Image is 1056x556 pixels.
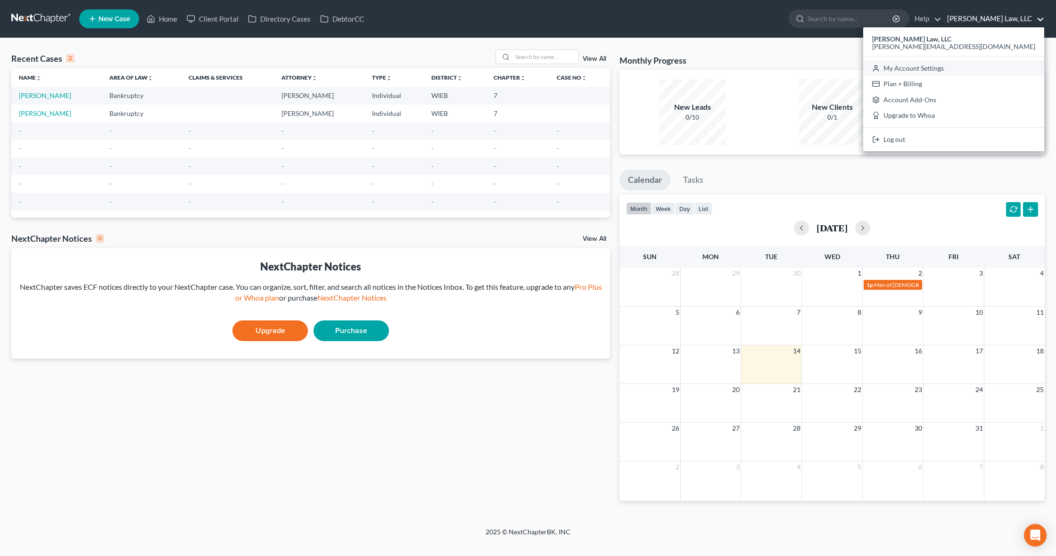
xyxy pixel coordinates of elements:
[853,384,862,395] span: 22
[99,16,130,23] span: New Case
[372,74,392,81] a: Typeunfold_more
[643,253,657,261] span: Sun
[857,307,862,318] span: 8
[102,87,181,104] td: Bankruptcy
[457,75,462,81] i: unfold_more
[914,345,923,357] span: 16
[1039,423,1045,434] span: 1
[583,236,606,242] a: View All
[312,75,317,81] i: unfold_more
[557,180,559,188] span: -
[1039,268,1045,279] span: 4
[317,293,387,302] a: NextChapter Notices
[494,197,496,205] span: -
[671,345,680,357] span: 12
[232,320,308,341] a: Upgrade
[792,423,801,434] span: 28
[431,127,434,135] span: -
[19,180,21,188] span: -
[486,105,549,122] td: 7
[1024,524,1047,547] div: Open Intercom Messenger
[19,91,71,99] a: [PERSON_NAME]
[372,127,374,135] span: -
[431,180,434,188] span: -
[494,180,496,188] span: -
[799,102,865,113] div: New Clients
[910,10,941,27] a: Help
[675,461,680,473] span: 2
[274,87,364,104] td: [PERSON_NAME]
[792,384,801,395] span: 21
[583,56,606,62] a: View All
[1008,253,1020,261] span: Sat
[675,307,680,318] span: 5
[109,127,112,135] span: -
[914,423,923,434] span: 30
[974,384,984,395] span: 24
[671,268,680,279] span: 28
[863,108,1044,124] a: Upgrade to Whoa
[1035,307,1045,318] span: 11
[386,75,392,81] i: unfold_more
[431,197,434,205] span: -
[735,461,741,473] span: 3
[281,197,284,205] span: -
[917,268,923,279] span: 2
[853,345,862,357] span: 15
[792,345,801,357] span: 14
[19,197,21,205] span: -
[874,281,1005,288] span: Men of [DEMOGRAPHIC_DATA] Monthly Leadership
[765,253,777,261] span: Tue
[494,144,496,152] span: -
[109,162,112,170] span: -
[866,281,873,288] span: 1p
[372,197,374,205] span: -
[886,253,899,261] span: Thu
[619,170,670,190] a: Calendar
[557,74,587,81] a: Case Nounfold_more
[557,162,559,170] span: -
[974,345,984,357] span: 17
[19,282,602,303] div: NextChapter saves ECF notices directly to your NextChapter case. You can organize, sort, filter, ...
[863,92,1044,108] a: Account Add-Ons
[942,10,1044,27] a: [PERSON_NAME] Law, LLC
[792,268,801,279] span: 30
[36,75,41,81] i: unfold_more
[660,113,726,122] div: 0/10
[857,268,862,279] span: 1
[671,423,680,434] span: 26
[557,144,559,152] span: -
[19,74,41,81] a: Nameunfold_more
[557,127,559,135] span: -
[974,423,984,434] span: 31
[557,197,559,205] span: -
[675,170,712,190] a: Tasks
[494,162,496,170] span: -
[109,74,153,81] a: Area of Lawunfold_more
[949,253,958,261] span: Fri
[512,50,578,64] input: Search by name...
[808,10,894,27] input: Search by name...
[702,253,719,261] span: Mon
[281,74,317,81] a: Attorneyunfold_more
[731,423,741,434] span: 27
[978,461,984,473] span: 7
[315,10,369,27] a: DebtorCC
[11,53,74,64] div: Recent Cases
[917,307,923,318] span: 9
[19,127,21,135] span: -
[243,10,315,27] a: Directory Cases
[1035,384,1045,395] span: 25
[626,202,652,215] button: month
[872,35,951,43] strong: [PERSON_NAME] Law, LLC
[974,307,984,318] span: 10
[735,307,741,318] span: 6
[424,105,486,122] td: WIEB
[11,233,104,244] div: NextChapter Notices
[281,180,284,188] span: -
[19,109,71,117] a: [PERSON_NAME]
[978,268,984,279] span: 3
[189,127,191,135] span: -
[660,102,726,113] div: New Leads
[19,162,21,170] span: -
